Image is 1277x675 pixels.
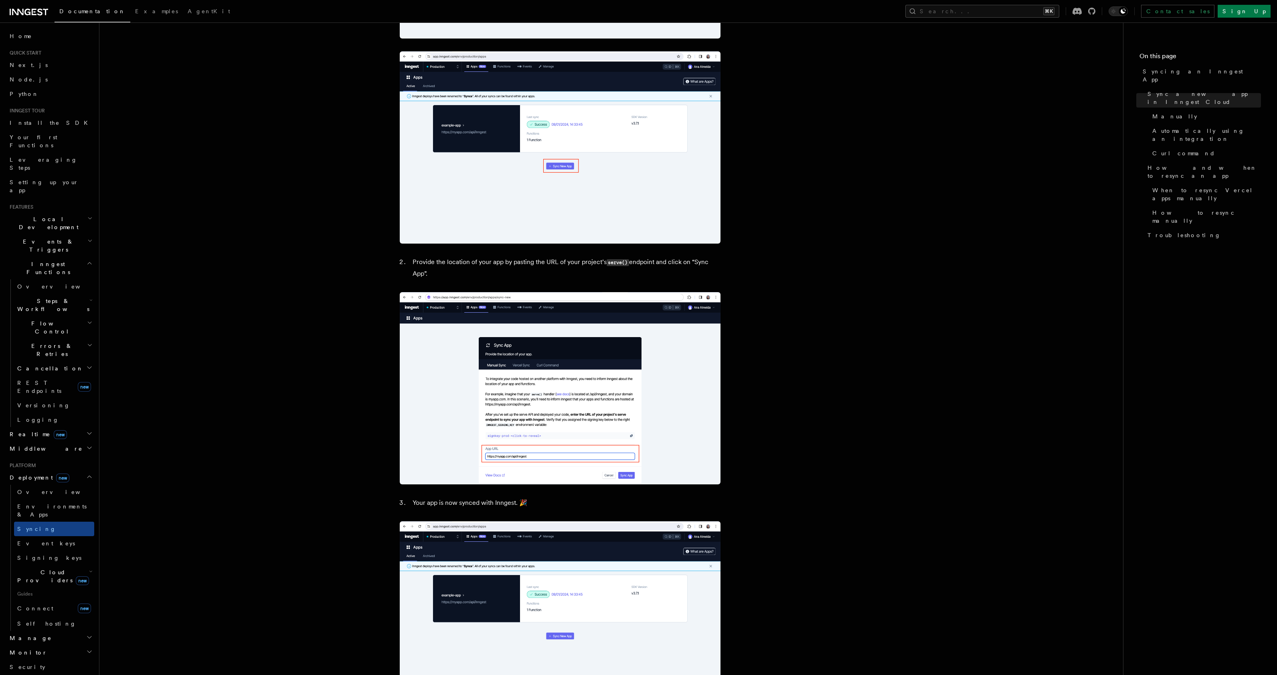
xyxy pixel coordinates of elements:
[1149,183,1261,205] a: When to resync Vercel apps manually
[6,649,47,657] span: Monitor
[130,2,183,22] a: Examples
[1152,149,1215,157] span: Curl command
[6,116,94,130] a: Install the SDK
[17,283,100,290] span: Overview
[6,645,94,660] button: Monitor
[10,664,45,670] span: Security
[14,536,94,551] a: Event keys
[14,316,94,339] button: Flow Control
[17,402,70,409] span: Versioning
[1152,209,1261,225] span: How to resync manually
[55,2,130,22] a: Documentation
[17,555,81,561] span: Signing keys
[10,62,48,68] span: Next.js
[78,604,91,613] span: new
[1152,112,1197,120] span: Manually
[6,108,45,114] span: Inngest tour
[6,634,52,642] span: Manage
[14,297,89,313] span: Steps & Workflows
[17,489,100,495] span: Overview
[6,175,94,197] a: Setting up your app
[1144,87,1261,109] a: Sync a new app in Inngest Cloud
[78,382,91,392] span: new
[1144,228,1261,242] a: Troubleshooting
[17,526,56,532] span: Syncing
[17,620,76,627] span: Self hosting
[6,130,94,152] a: Your first Functions
[6,631,94,645] button: Manage
[410,256,720,279] li: Provide the location of your app by pasting the URL of your project’s endpoint and click on “Sync...
[17,380,61,394] span: REST Endpoints
[14,522,94,536] a: Syncing
[1149,146,1261,161] a: Curl command
[14,499,94,522] a: Environments & Apps
[59,8,125,14] span: Documentation
[1139,51,1261,64] h4: On this page
[6,152,94,175] a: Leveraging Steps
[607,259,629,266] code: serve()
[905,5,1059,18] button: Search...⌘K
[1043,7,1054,15] kbd: ⌘K
[6,50,41,56] span: Quick start
[54,430,67,439] span: new
[17,540,75,547] span: Event keys
[1147,231,1221,239] span: Troubleshooting
[14,568,89,584] span: Cloud Providers
[6,238,87,254] span: Events & Triggers
[14,339,94,361] button: Errors & Retries
[10,134,57,148] span: Your first Functions
[1149,205,1261,228] a: How to resync manually
[6,441,94,456] button: Middleware
[1152,186,1261,202] span: When to resync Vercel apps manually
[17,417,59,423] span: Logging
[6,430,67,438] span: Realtime
[10,32,32,40] span: Home
[14,279,94,294] a: Overview
[400,292,720,484] img: Sync New App form where you paste your project’s serve endpoint to inform Inngest about the locat...
[1218,5,1271,18] a: Sign Up
[14,361,94,376] button: Cancellation
[6,29,94,43] a: Home
[6,204,33,210] span: Features
[135,8,178,14] span: Examples
[6,212,94,234] button: Local Development
[6,72,94,87] a: Node.js
[6,470,94,485] button: Deploymentnew
[6,427,94,441] button: Realtimenew
[14,413,94,427] a: Logging
[1147,164,1261,180] span: How and when to resync an app
[14,376,94,398] a: REST Endpointsnew
[17,605,53,612] span: Connect
[14,294,94,316] button: Steps & Workflows
[1144,161,1261,183] a: How and when to resync an app
[56,474,69,482] span: new
[6,485,94,631] div: Deploymentnew
[6,234,94,257] button: Events & Triggers
[10,120,93,126] span: Install the SDK
[6,660,94,674] a: Security
[1149,124,1261,146] a: Automatically using an integration
[188,8,230,14] span: AgentKit
[10,157,77,171] span: Leveraging Steps
[1139,64,1261,87] a: Syncing an Inngest App
[14,616,94,631] a: Self hosting
[14,342,87,358] span: Errors & Retries
[1149,109,1261,124] a: Manually
[1147,90,1261,106] span: Sync a new app in Inngest Cloud
[1109,6,1128,16] button: Toggle dark mode
[6,462,36,469] span: Platform
[14,600,94,616] a: Connectnew
[6,87,94,101] a: Python
[14,398,94,413] a: Versioning
[6,215,87,231] span: Local Development
[10,179,79,193] span: Setting up your app
[6,257,94,279] button: Inngest Functions
[14,319,87,335] span: Flow Control
[17,503,87,518] span: Environments & Apps
[410,497,720,508] li: Your app is now synced with Inngest. 🎉
[14,588,94,600] span: Guides
[6,58,94,72] a: Next.js
[10,76,48,83] span: Node.js
[14,485,94,499] a: Overview
[6,474,69,482] span: Deployment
